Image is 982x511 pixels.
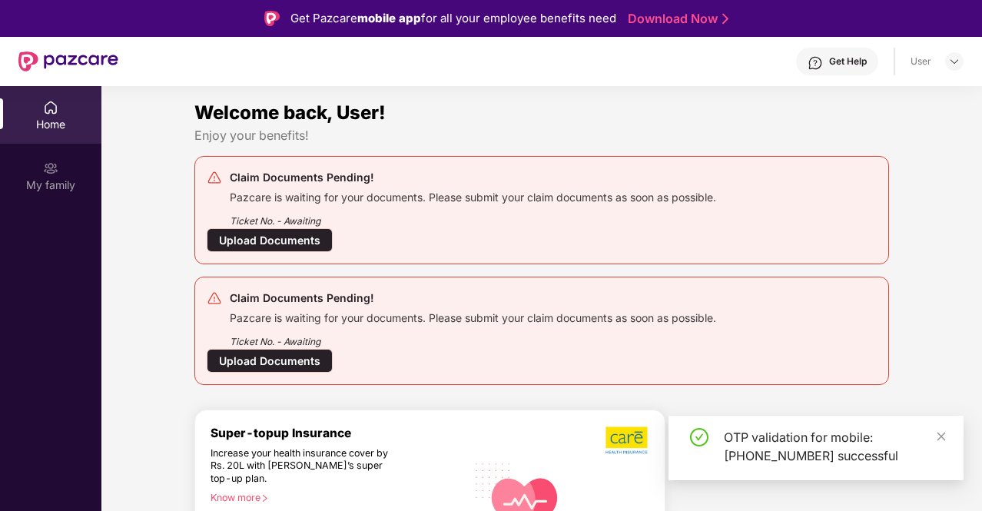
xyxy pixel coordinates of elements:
div: Pazcare is waiting for your documents. Please submit your claim documents as soon as possible. [230,307,716,325]
div: Pazcare is waiting for your documents. Please submit your claim documents as soon as possible. [230,187,716,204]
div: Claim Documents Pending! [230,289,716,307]
span: check-circle [690,428,708,446]
div: Ticket No. - Awaiting [230,325,716,349]
span: Welcome back, User! [194,101,386,124]
div: OTP validation for mobile: [PHONE_NUMBER] successful [724,428,945,465]
div: Get Help [829,55,867,68]
img: Stroke [722,11,728,27]
div: User [911,55,931,68]
span: close [936,431,947,442]
div: Ticket No. - Awaiting [230,204,716,228]
img: svg+xml;base64,PHN2ZyBpZD0iSGVscC0zMngzMiIgeG1sbnM9Imh0dHA6Ly93d3cudzMub3JnLzIwMDAvc3ZnIiB3aWR0aD... [808,55,823,71]
img: svg+xml;base64,PHN2ZyB4bWxucz0iaHR0cDovL3d3dy53My5vcmcvMjAwMC9zdmciIHdpZHRoPSIyNCIgaGVpZ2h0PSIyNC... [207,290,222,306]
span: right [260,494,269,503]
div: Increase your health insurance cover by Rs. 20L with [PERSON_NAME]’s super top-up plan. [211,447,400,486]
div: Super-topup Insurance [211,426,466,440]
strong: mobile app [357,11,421,25]
img: svg+xml;base64,PHN2ZyBpZD0iSG9tZSIgeG1sbnM9Imh0dHA6Ly93d3cudzMub3JnLzIwMDAvc3ZnIiB3aWR0aD0iMjAiIG... [43,100,58,115]
div: Claim Documents Pending! [230,168,716,187]
div: Know more [211,492,457,503]
img: Logo [264,11,280,26]
img: svg+xml;base64,PHN2ZyBpZD0iRHJvcGRvd24tMzJ4MzIiIHhtbG5zPSJodHRwOi8vd3d3LnczLm9yZy8yMDAwL3N2ZyIgd2... [948,55,960,68]
a: Download Now [628,11,724,27]
div: Upload Documents [207,228,333,252]
div: Upload Documents [207,349,333,373]
img: b5dec4f62d2307b9de63beb79f102df3.png [605,426,649,455]
img: svg+xml;base64,PHN2ZyB3aWR0aD0iMjAiIGhlaWdodD0iMjAiIHZpZXdCb3g9IjAgMCAyMCAyMCIgZmlsbD0ibm9uZSIgeG... [43,161,58,176]
div: Get Pazcare for all your employee benefits need [290,9,616,28]
div: Enjoy your benefits! [194,128,889,144]
img: svg+xml;base64,PHN2ZyB4bWxucz0iaHR0cDovL3d3dy53My5vcmcvMjAwMC9zdmciIHdpZHRoPSIyNCIgaGVpZ2h0PSIyNC... [207,170,222,185]
img: New Pazcare Logo [18,51,118,71]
